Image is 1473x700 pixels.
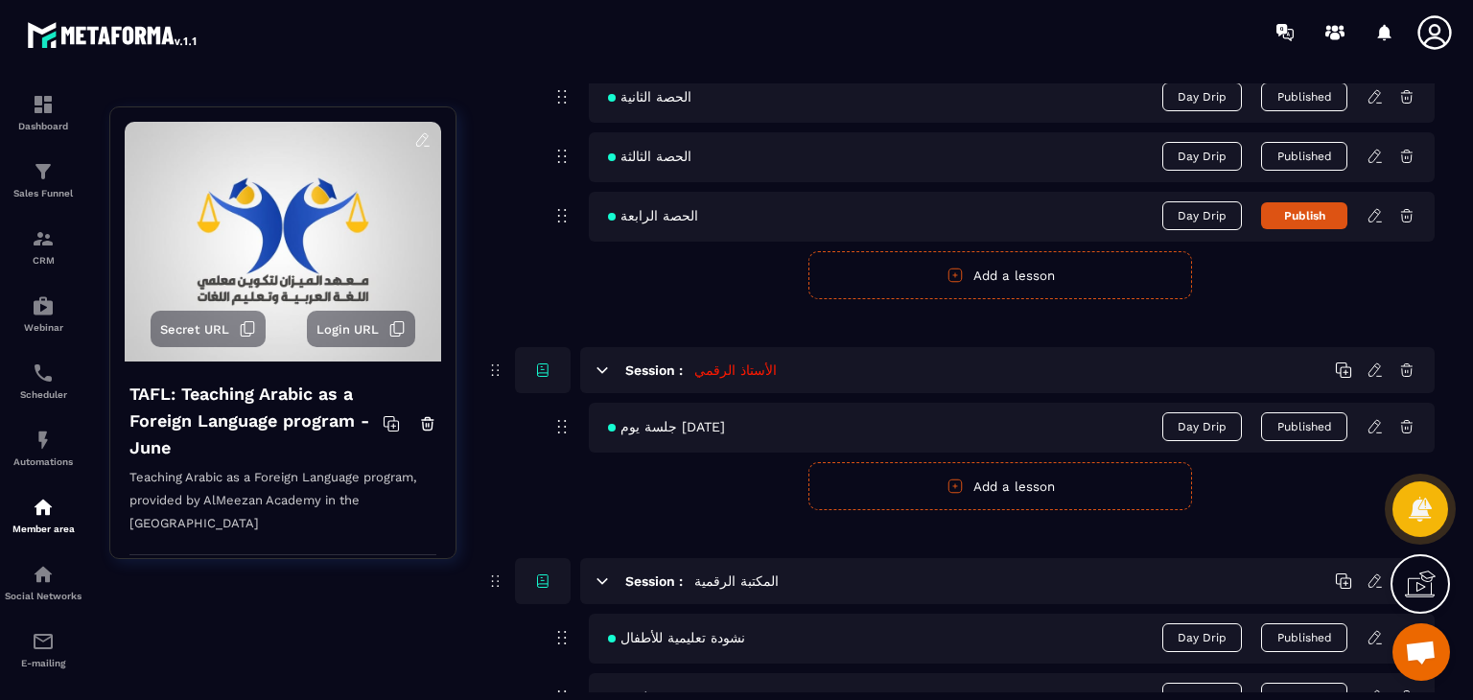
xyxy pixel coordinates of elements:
p: Scheduler [5,389,82,400]
p: Sales Funnel [5,188,82,198]
a: formationformationSales Funnel [5,146,82,213]
h5: المكتبة الرقمية [694,572,779,591]
p: Member area [5,524,82,534]
button: Published [1261,82,1347,111]
p: Teaching Arabic as a Foreign Language program, provided by AlMeezan Academy in the [GEOGRAPHIC_DATA] [129,466,436,555]
p: Webinar [5,322,82,333]
a: Open chat [1392,623,1450,681]
img: automations [32,496,55,519]
p: Dashboard [5,121,82,131]
span: Day Drip [1162,201,1242,230]
img: email [32,630,55,653]
img: scheduler [32,362,55,385]
a: automationsautomationsMember area [5,481,82,548]
img: formation [32,160,55,183]
p: E-mailing [5,658,82,668]
img: background [125,122,441,362]
img: formation [32,227,55,250]
p: Social Networks [5,591,82,601]
button: Published [1261,412,1347,441]
a: schedulerschedulerScheduler [5,347,82,414]
p: CRM [5,255,82,266]
button: Add a lesson [808,462,1192,510]
h6: Session : [625,362,683,378]
a: social-networksocial-networkSocial Networks [5,548,82,616]
span: جلسة يوم [DATE] [608,419,725,434]
span: Day Drip [1162,142,1242,171]
img: social-network [32,563,55,586]
img: automations [32,294,55,317]
p: Automations [5,456,82,467]
img: formation [32,93,55,116]
a: automationsautomationsWebinar [5,280,82,347]
span: Day Drip [1162,82,1242,111]
img: automations [32,429,55,452]
span: الحصة الرابعة [608,208,698,223]
h6: Session : [625,573,683,589]
span: Login URL [316,322,379,337]
a: automationsautomationsAutomations [5,414,82,481]
button: Published [1261,623,1347,652]
span: Secret URL [160,322,229,337]
button: Add a lesson [808,251,1192,299]
span: نشودة تعليمية للأطفال [608,630,745,645]
span: الحصة الثانية [608,89,691,105]
h4: TAFL: Teaching Arabic as a Foreign Language program - June [129,381,383,461]
span: Day Drip [1162,412,1242,441]
button: Login URL [307,311,415,347]
button: Publish [1261,202,1347,229]
button: Secret URL [151,311,266,347]
span: Day Drip [1162,623,1242,652]
img: logo [27,17,199,52]
a: formationformationDashboard [5,79,82,146]
button: Published [1261,142,1347,171]
a: formationformationCRM [5,213,82,280]
a: emailemailE-mailing [5,616,82,683]
span: الحصة الثالثة [608,149,691,164]
h5: الأستاذ الرقمي [694,361,777,380]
